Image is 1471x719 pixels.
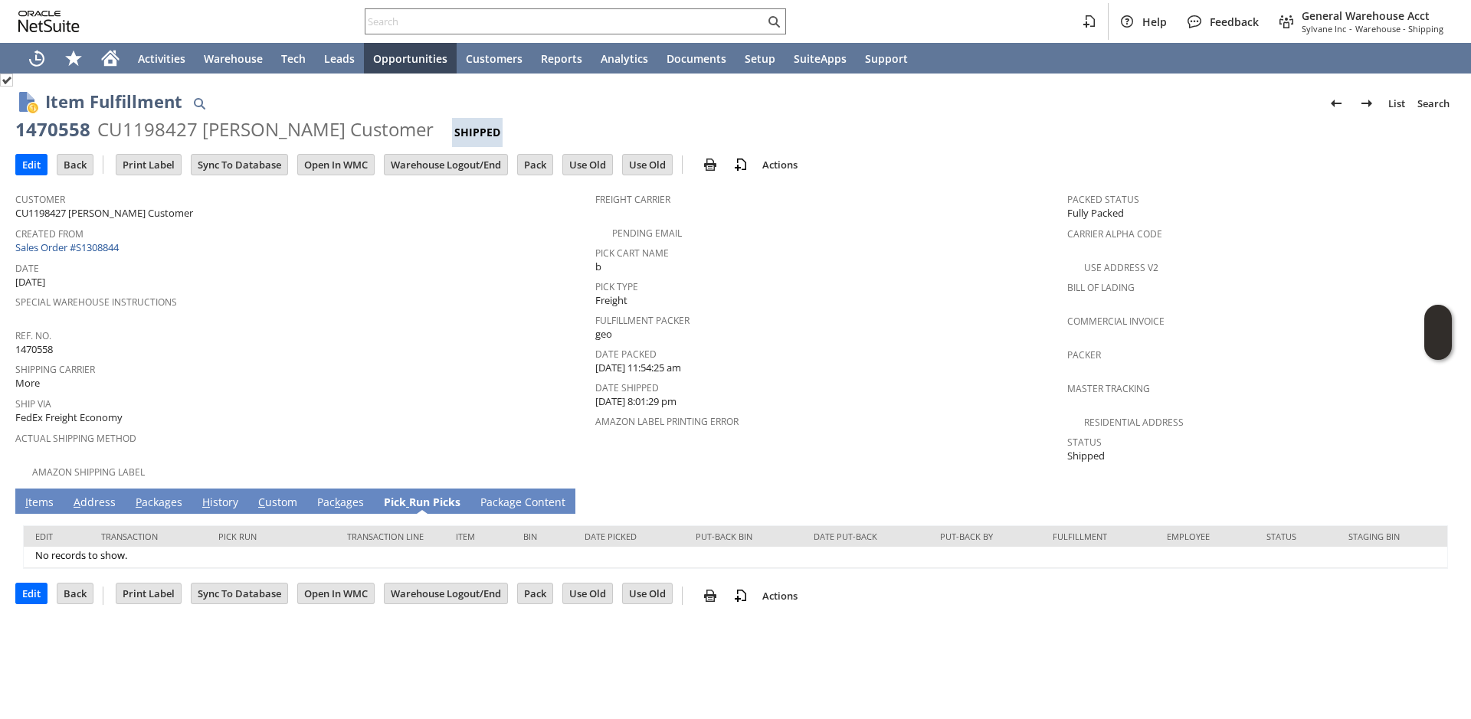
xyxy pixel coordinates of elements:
span: Tech [281,51,306,66]
a: Freight Carrier [595,193,670,206]
img: print.svg [701,587,719,605]
div: Date Picked [585,531,673,542]
span: Activities [138,51,185,66]
a: Reports [532,43,591,74]
a: Shipping Carrier [15,363,95,376]
span: Freight [595,293,627,308]
input: Warehouse Logout/End [385,155,507,175]
div: 1470558 [15,117,90,142]
input: Print Label [116,155,181,175]
a: Ref. No. [15,329,51,342]
span: Oracle Guided Learning Widget. To move around, please hold and drag [1424,333,1452,361]
img: Next [1358,94,1376,113]
a: Customers [457,43,532,74]
input: Use Old [623,155,672,175]
a: Actions [756,158,804,172]
a: Packages [132,495,186,511]
a: Packer [1067,348,1101,361]
a: Commercial Invoice [1067,315,1165,328]
a: Tech [272,43,315,74]
img: add-record.svg [732,587,750,605]
a: Ship Via [15,397,51,410]
div: Put-back By [940,531,1030,542]
a: Unrolled view on [1428,492,1446,510]
span: Sylvane Inc [1302,23,1346,34]
span: A [74,495,80,509]
span: Fully Packed [1067,206,1124,221]
span: C [258,495,265,509]
a: Master Tracking [1067,382,1150,395]
span: k [335,495,340,509]
span: - [1349,23,1352,34]
a: Warehouse [195,43,272,74]
span: geo [595,327,612,342]
svg: Shortcuts [64,49,83,67]
a: Bill Of Lading [1067,281,1135,294]
a: SuiteApps [785,43,856,74]
input: Back [57,155,93,175]
div: Item [456,531,501,542]
span: Feedback [1210,15,1259,29]
img: print.svg [701,155,719,174]
a: Leads [315,43,364,74]
span: H [202,495,210,509]
a: Support [856,43,917,74]
svg: Home [101,49,120,67]
a: Use Address V2 [1084,261,1158,274]
span: Help [1142,15,1167,29]
div: Staging Bin [1348,531,1436,542]
span: [DATE] [15,275,45,289]
span: More [15,376,40,391]
span: Setup [745,51,775,66]
a: Packages [313,495,368,511]
span: P [136,495,142,509]
span: General Warehouse Acct [1302,8,1443,23]
span: SuiteApps [794,51,847,66]
div: Put-back Bin [696,531,790,542]
svg: logo [18,11,80,32]
a: Amazon Shipping Label [32,466,145,479]
td: No records to show. [24,547,1447,568]
div: Employee [1167,531,1243,542]
a: PickRun Picks [380,495,464,511]
img: add-record.svg [732,155,750,174]
a: Search [1411,91,1456,116]
a: Customer [15,193,65,206]
span: Opportunities [373,51,447,66]
span: Warehouse [204,51,263,66]
a: Fulfillment Packer [595,314,690,327]
input: Edit [16,155,47,175]
a: Sales Order #S1308844 [15,240,123,254]
span: Analytics [601,51,648,66]
span: 1470558 [15,342,53,357]
h1: Item Fulfillment [45,89,182,114]
a: Address [70,495,120,511]
span: [DATE] 8:01:29 pm [595,394,677,409]
span: I [25,495,28,509]
span: [DATE] 11:54:25 am [595,361,681,375]
a: List [1382,91,1411,116]
div: CU1198427 [PERSON_NAME] Customer [97,117,434,142]
div: Date Put-back [814,531,917,542]
input: Use Old [563,583,612,603]
span: Shipped [1067,449,1105,463]
input: Open In WMC [298,583,374,603]
div: Shortcuts [55,43,92,74]
iframe: Click here to launch Oracle Guided Learning Help Panel [1424,305,1452,360]
a: Setup [735,43,785,74]
a: Home [92,43,129,74]
a: Documents [657,43,735,74]
a: Pick Cart Name [595,247,669,260]
input: Pack [518,155,552,175]
input: Print Label [116,583,181,603]
span: CU1198427 [PERSON_NAME] Customer [15,206,193,221]
a: Date Packed [595,348,657,361]
span: g [509,495,516,509]
a: Activities [129,43,195,74]
input: Pack [518,583,552,603]
input: Use Old [563,155,612,175]
a: Package Content [477,495,569,511]
div: Edit [35,531,78,542]
span: Documents [667,51,726,66]
a: History [198,495,242,511]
